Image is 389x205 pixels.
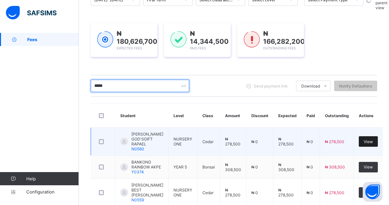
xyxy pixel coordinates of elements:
span: ₦ 0 [251,190,258,195]
button: Open asap [363,182,382,202]
span: Expected Fees [117,46,142,50]
span: ₦ 14,344,500 [190,30,229,45]
span: ₦ 0 [307,165,313,169]
th: Actions [354,104,383,128]
img: paid-1.3eb1404cbcb1d3b736510a26bbfa3ccb.svg [171,31,187,48]
span: ₦ 308,500 [278,162,294,172]
span: ₦ 278,500 [225,188,240,197]
span: ₦ 308,500 [225,162,241,172]
span: Configuration [26,189,79,194]
img: outstanding-1.146d663e52f09953f639664a84e30106.svg [244,31,260,48]
span: NURSERY ONE [173,137,192,146]
span: Notify Defaulters [339,84,372,89]
span: ₦ 180,626,700 [117,30,157,45]
span: ₦ 278,500 [225,137,240,146]
span: ₦ 0 [307,139,313,144]
span: N0559 [131,197,144,202]
span: Paid Fees [190,46,206,50]
span: Outstanding Fees [263,46,296,50]
th: Outstanding [320,104,354,128]
th: Student [115,104,169,128]
span: ₦ 0 [251,139,258,144]
span: YEAR 5 [173,165,187,169]
span: ₦ 308,500 [325,165,345,169]
th: Discount [246,104,273,128]
span: [PERSON_NAME] BEST [PERSON_NAME] [131,183,163,197]
span: ₦ 0 [251,165,258,169]
span: ₦ 166,282,200 [263,30,305,45]
th: Class [197,104,220,128]
span: N0560 [131,146,144,151]
span: View [364,165,373,169]
span: Cedar [202,190,214,195]
span: [PERSON_NAME] GOD'SGIFT RAPAEL [131,132,163,146]
span: ₦ 278,500 [325,190,344,195]
span: Bonsai [202,165,215,169]
span: BANKONG RAINBOW AKPE [131,160,163,169]
th: Expected [273,104,302,128]
span: Y0374 [131,169,144,174]
th: Paid [302,104,320,128]
img: expected-1.03dd87d44185fb6c27cc9b2570c10499.svg [97,31,113,48]
span: ₦ 0 [307,190,313,195]
span: ₦ 278,500 [278,188,294,197]
span: Download [301,84,320,89]
span: Help [26,176,79,181]
span: View [364,139,373,144]
span: Cedar [202,139,214,144]
span: ₦ 278,500 [325,139,344,144]
img: safsims [6,6,57,20]
span: ₦ 278,500 [278,137,294,146]
span: NURSERY ONE [173,188,192,197]
th: Level [169,104,197,128]
span: Send payment link [254,84,288,89]
span: Fees [27,37,79,42]
th: Amount [220,104,246,128]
